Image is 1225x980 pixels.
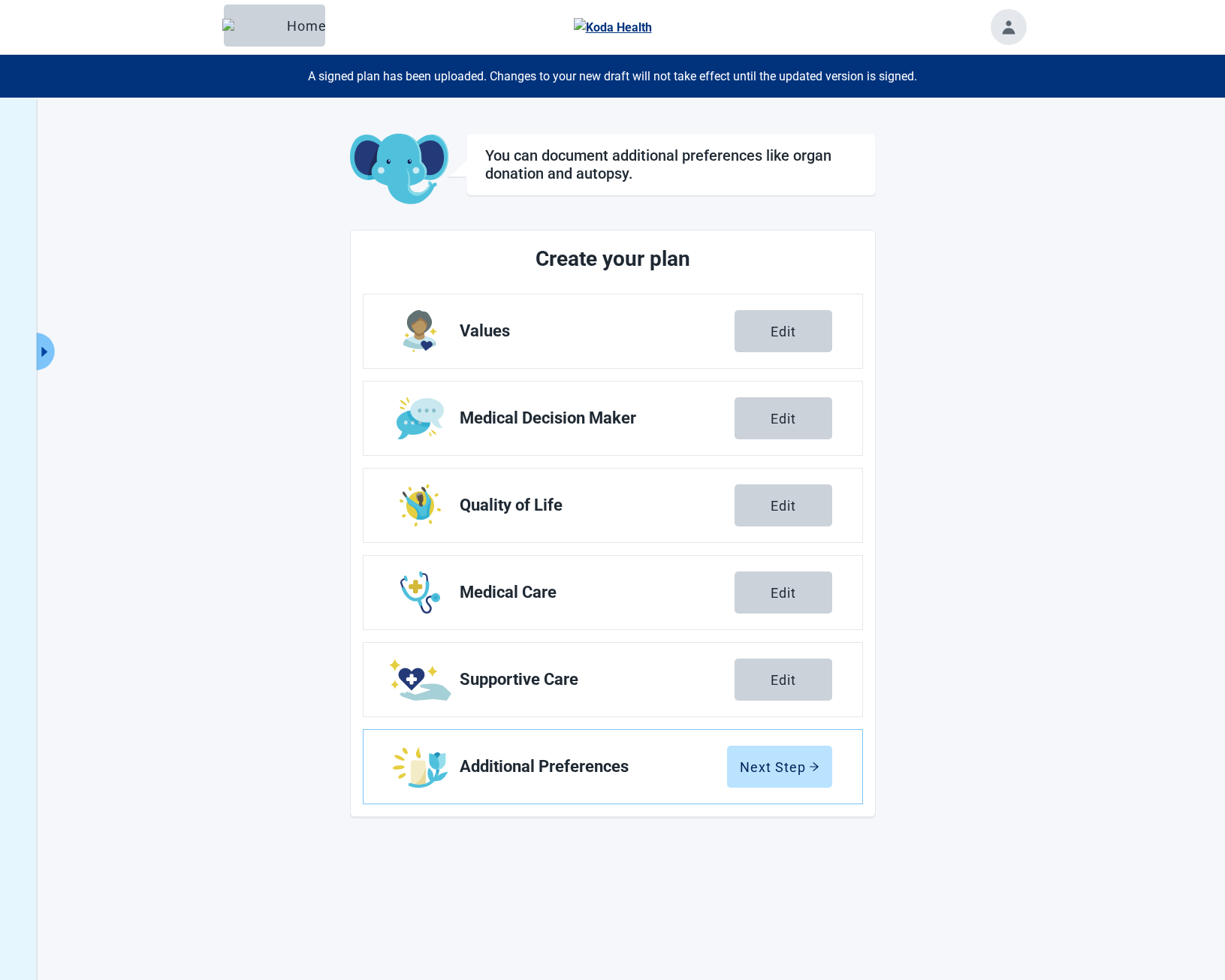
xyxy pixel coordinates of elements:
[419,243,807,276] h2: Create your plan
[771,411,796,426] div: Edit
[727,746,832,788] button: Next Steparrow-right
[364,643,862,716] a: Edit Supportive Care section
[460,671,735,689] span: Supportive Care
[364,730,862,804] a: Edit Additional Preferences section
[224,5,325,47] button: ElephantHome
[771,672,796,687] div: Edit
[222,19,281,32] img: Elephant
[740,759,819,774] div: Next Step
[236,18,313,33] div: Home
[38,345,52,359] span: caret-right
[460,409,735,427] span: Medical Decision Maker
[364,381,862,455] a: Edit Medical Decision Maker section
[460,322,735,340] span: Values
[364,556,862,629] a: Edit Medical Care section
[460,758,727,776] span: Additional Preferences
[771,498,796,513] div: Edit
[735,484,832,526] button: Edit
[771,324,796,339] div: Edit
[735,397,832,439] button: Edit
[364,294,862,368] a: Edit Values section
[36,333,55,370] button: Expand menu
[364,469,862,542] a: Edit Quality of Life section
[460,583,735,602] span: Medical Care
[350,134,448,206] img: Koda Elephant
[574,18,652,37] img: Koda Health
[200,134,1026,817] main: Main content
[809,761,819,772] span: arrow-right
[771,585,796,600] div: Edit
[485,146,857,182] h1: You can document additional preferences like organ donation and autopsy.
[735,310,832,352] button: Edit
[991,9,1027,45] button: Toggle account menu
[460,496,735,514] span: Quality of Life
[735,659,832,701] button: Edit
[735,571,832,614] button: Edit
